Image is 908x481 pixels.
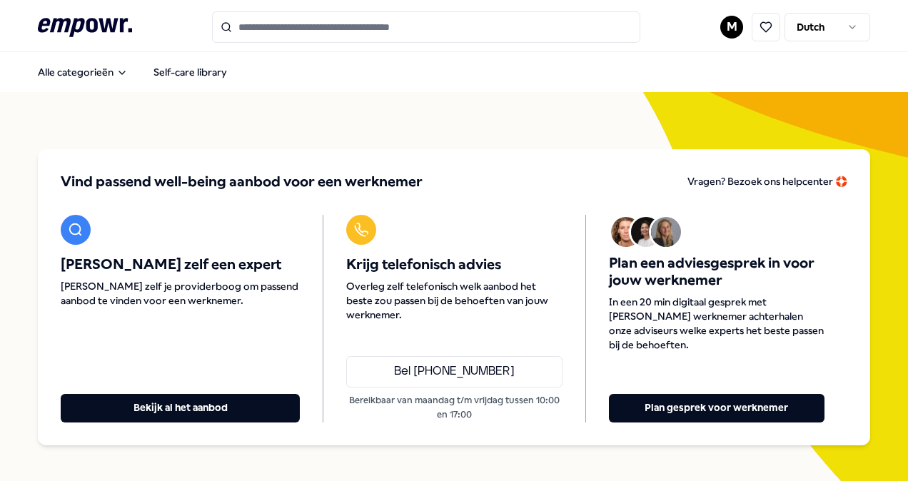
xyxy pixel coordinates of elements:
[212,11,640,43] input: Search for products, categories or subcategories
[26,58,238,86] nav: Main
[346,256,562,273] span: Krijg telefonisch advies
[631,217,661,247] img: Avatar
[142,58,238,86] a: Self-care library
[61,279,300,308] span: [PERSON_NAME] zelf je providerboog om passend aanbod te vinden voor een werknemer.
[720,16,743,39] button: M
[611,217,641,247] img: Avatar
[651,217,681,247] img: Avatar
[346,356,562,388] a: Bel [PHONE_NUMBER]
[26,58,139,86] button: Alle categorieën
[61,172,423,192] span: Vind passend well-being aanbod voor een werknemer
[609,255,824,289] span: Plan een adviesgesprek in voor jouw werknemer
[61,256,300,273] span: [PERSON_NAME] zelf een expert
[346,393,562,422] p: Bereikbaar van maandag t/m vrijdag tussen 10:00 en 17:00
[609,394,824,422] button: Plan gesprek voor werknemer
[346,279,562,322] span: Overleg zelf telefonisch welk aanbod het beste zou passen bij de behoeften van jouw werknemer.
[609,295,824,352] span: In een 20 min digitaal gesprek met [PERSON_NAME] werknemer achterhalen onze adviseurs welke exper...
[687,176,847,187] span: Vragen? Bezoek ons helpcenter 🛟
[61,394,300,422] button: Bekijk al het aanbod
[687,172,847,192] a: Vragen? Bezoek ons helpcenter 🛟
